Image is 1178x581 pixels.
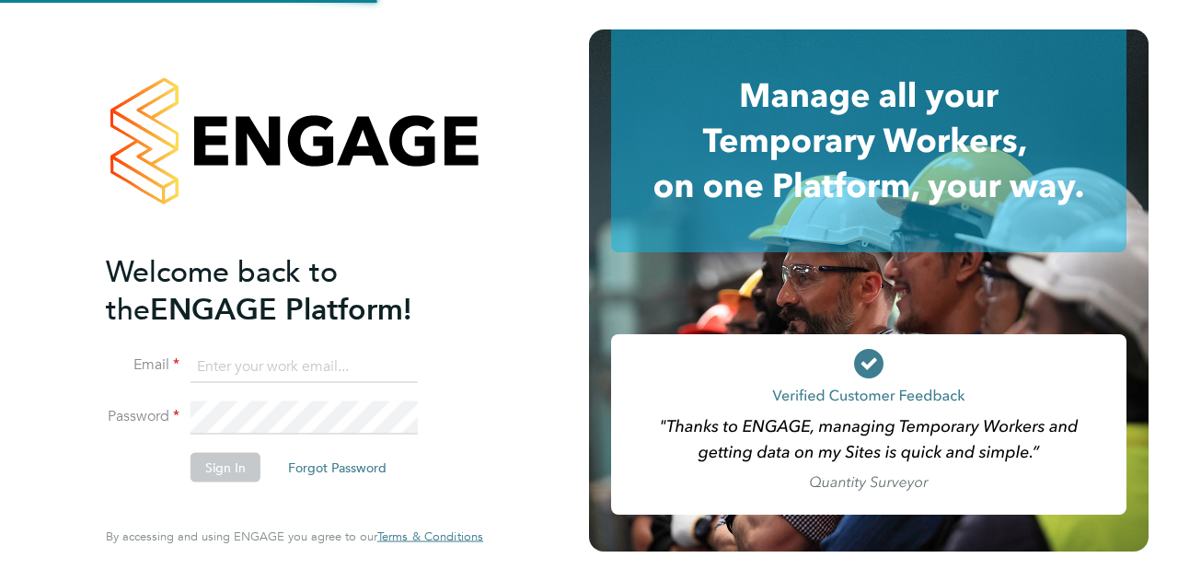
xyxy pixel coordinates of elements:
[273,453,401,482] button: Forgot Password
[106,407,179,426] label: Password
[191,453,260,482] button: Sign In
[191,350,418,383] input: Enter your work email...
[106,252,465,328] h2: ENGAGE Platform!
[377,529,483,544] a: Terms & Conditions
[106,253,338,327] span: Welcome back to the
[106,529,483,544] span: By accessing and using ENGAGE you agree to our
[106,355,179,375] label: Email
[377,529,483,544] span: Terms & Conditions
